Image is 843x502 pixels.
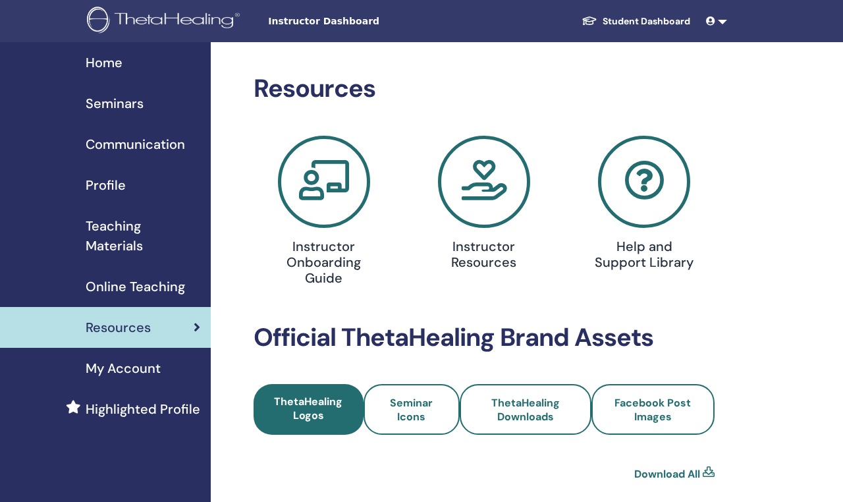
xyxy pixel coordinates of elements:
[86,94,144,113] span: Seminars
[634,466,700,482] a: Download All
[571,9,701,34] a: Student Dashboard
[412,136,556,275] a: Instructor Resources
[87,7,244,36] img: logo.png
[614,396,691,424] span: Facebook Post Images
[572,136,717,275] a: Help and Support Library
[273,238,375,286] h4: Instructor Onboarding Guide
[254,323,715,353] h2: Official ThetaHealing Brand Assets
[86,175,126,195] span: Profile
[252,136,396,291] a: Instructor Onboarding Guide
[268,14,466,28] span: Instructor Dashboard
[86,277,185,296] span: Online Teaching
[86,53,122,72] span: Home
[86,318,151,337] span: Resources
[460,384,591,435] a: ThetaHealing Downloads
[86,399,200,419] span: Highlighted Profile
[433,238,535,270] h4: Instructor Resources
[274,395,342,422] span: ThetaHealing Logos
[390,396,433,424] span: Seminar Icons
[491,396,560,424] span: ThetaHealing Downloads
[254,384,364,435] a: ThetaHealing Logos
[86,358,161,378] span: My Account
[594,238,695,270] h4: Help and Support Library
[591,384,715,435] a: Facebook Post Images
[86,134,185,154] span: Communication
[364,384,460,435] a: Seminar Icons
[86,216,200,256] span: Teaching Materials
[254,74,715,104] h2: Resources
[582,15,597,26] img: graduation-cap-white.svg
